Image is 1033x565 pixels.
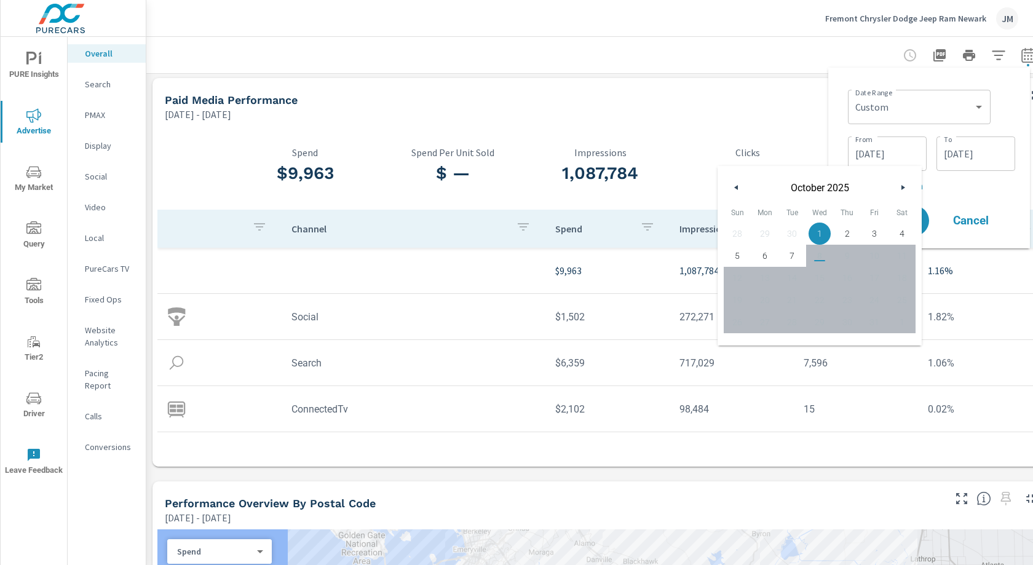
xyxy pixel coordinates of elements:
[4,278,63,308] span: Tools
[670,393,794,425] td: 98,484
[679,223,754,235] p: Impressions
[869,311,879,333] span: 31
[165,510,231,525] p: [DATE] - [DATE]
[778,267,806,289] button: 14
[861,289,889,311] button: 24
[790,245,794,267] span: 7
[732,311,742,333] span: 26
[68,106,146,124] div: PMAX
[68,198,146,216] div: Video
[282,393,545,425] td: ConnectedTv
[888,223,916,245] button: 4
[4,391,63,421] span: Driver
[724,289,751,311] button: 19
[842,289,852,311] span: 23
[85,293,136,306] p: Fixed Ops
[806,267,834,289] button: 15
[778,289,806,311] button: 21
[778,203,806,223] span: Tue
[4,221,63,251] span: Query
[821,147,969,158] p: CTR
[833,203,861,223] span: Thu
[817,245,822,267] span: 8
[85,109,136,121] p: PMAX
[928,263,1032,278] p: 1.16%
[787,311,797,333] span: 28
[1,37,67,489] div: nav menu
[815,311,825,333] span: 29
[68,290,146,309] div: Fixed Ops
[952,489,972,508] button: Make Fullscreen
[751,311,779,333] button: 27
[845,245,850,267] span: 9
[282,301,545,333] td: Social
[806,245,834,267] button: 8
[861,267,889,289] button: 17
[68,75,146,93] div: Search
[4,108,63,138] span: Advertise
[888,289,916,311] button: 25
[833,245,861,267] button: 9
[806,203,834,223] span: Wed
[751,267,779,289] button: 13
[545,393,670,425] td: $2,102
[888,267,916,289] button: 18
[751,289,779,311] button: 20
[996,489,1016,508] span: Select a preset date range to save this widget
[555,263,660,278] p: $9,963
[815,267,825,289] span: 15
[760,267,770,289] span: 13
[4,334,63,365] span: Tier2
[724,245,751,267] button: 5
[787,267,797,289] span: 14
[778,245,806,267] button: 7
[674,147,821,158] p: Clicks
[897,267,907,289] span: 18
[751,245,779,267] button: 6
[815,289,825,311] span: 22
[794,393,918,425] td: 15
[85,201,136,213] p: Video
[861,223,889,245] button: 3
[85,324,136,349] p: Website Analytics
[291,223,506,235] p: Channel
[794,347,918,379] td: 7,596
[85,232,136,244] p: Local
[861,245,889,267] button: 10
[670,301,794,333] td: 272,271
[842,267,852,289] span: 16
[760,311,770,333] span: 27
[167,400,186,418] img: icon-connectedtv.svg
[735,245,740,267] span: 5
[833,223,861,245] button: 2
[545,301,670,333] td: $1,502
[167,354,186,372] img: icon-search.svg
[833,289,861,311] button: 23
[806,289,834,311] button: 22
[927,43,952,68] button: "Export Report to PDF"
[760,289,770,311] span: 20
[825,13,986,24] p: Fremont Chrysler Dodge Jeep Ram Newark
[526,163,674,184] h3: 1,087,784
[872,223,877,245] span: 3
[167,546,262,558] div: Spend
[670,347,794,379] td: 717,029
[555,223,630,235] p: Spend
[165,497,376,510] h5: Performance Overview By Postal Code
[833,267,861,289] button: 16
[68,407,146,425] div: Calls
[724,267,751,289] button: 12
[897,245,907,267] span: 11
[842,311,852,333] span: 30
[177,546,252,557] p: Spend
[85,170,136,183] p: Social
[379,163,526,184] h3: $ —
[888,245,916,267] button: 11
[68,229,146,247] div: Local
[4,52,63,82] span: PURE Insights
[845,223,850,245] span: 2
[934,205,1008,236] button: Cancel
[732,289,742,311] span: 19
[379,147,526,158] p: Spend Per Unit Sold
[85,263,136,275] p: PureCars TV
